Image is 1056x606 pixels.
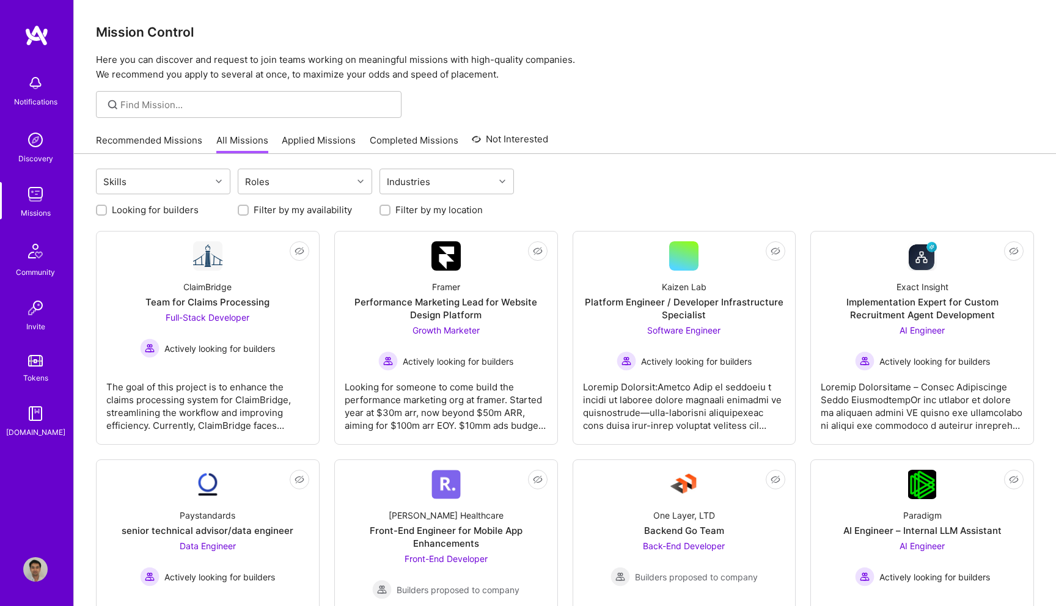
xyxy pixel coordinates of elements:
div: Industries [384,173,433,191]
div: Tokens [23,371,48,384]
img: Company Logo [908,470,937,499]
img: Company Logo [431,470,461,499]
img: Builders proposed to company [610,567,630,586]
a: All Missions [216,134,268,154]
img: Builders proposed to company [372,580,392,599]
img: discovery [23,128,48,152]
a: User Avatar [20,557,51,582]
img: guide book [23,401,48,426]
span: Actively looking for builders [879,571,990,583]
span: Actively looking for builders [403,355,513,368]
img: Company Logo [431,241,461,271]
img: Actively looking for builders [855,567,875,586]
img: Invite [23,296,48,320]
div: Front-End Engineer for Mobile App Enhancements [345,524,548,550]
i: icon Chevron [216,178,222,184]
div: Team for Claims Processing [145,296,269,308]
img: Actively looking for builders [140,567,159,586]
a: Recommended Missions [96,134,202,154]
div: Performance Marketing Lead for Website Design Platform [345,296,548,321]
span: Back-End Developer [643,541,725,551]
div: [DOMAIN_NAME] [6,426,65,439]
img: tokens [28,355,43,367]
i: icon EyeClosed [533,475,543,484]
img: Actively looking for builders [617,351,636,371]
a: Company LogoClaimBridgeTeam for Claims ProcessingFull-Stack Developer Actively looking for builde... [106,241,309,434]
label: Filter by my availability [254,203,352,216]
img: Company Logo [193,470,222,499]
i: icon SearchGrey [106,98,120,112]
img: Community [21,236,50,266]
span: Front-End Developer [405,553,488,564]
span: Builders proposed to company [635,571,758,583]
img: Actively looking for builders [140,338,159,358]
img: teamwork [23,182,48,206]
div: AI Engineer – Internal LLM Assistant [843,524,1002,537]
img: Actively looking for builders [855,351,875,371]
a: Kaizen LabPlatform Engineer / Developer Infrastructure SpecialistSoftware Engineer Actively looki... [583,241,786,434]
span: Software Engineer [647,325,721,335]
div: Missions [21,206,51,219]
a: Company LogoExact InsightImplementation Expert for Custom Recruitment Agent DevelopmentAI Enginee... [821,241,1024,434]
img: Company Logo [193,241,222,271]
div: [PERSON_NAME] Healthcare [389,509,504,522]
span: Growth Marketer [413,325,480,335]
span: AI Engineer [900,325,945,335]
label: Filter by my location [395,203,483,216]
i: icon EyeClosed [295,475,304,484]
div: Backend Go Team [644,524,724,537]
i: icon EyeClosed [1009,475,1019,484]
div: Kaizen Lab [662,280,706,293]
span: AI Engineer [900,541,945,551]
a: Applied Missions [282,134,356,154]
i: icon EyeClosed [295,246,304,256]
span: Full-Stack Developer [166,312,249,323]
img: Company Logo [669,470,698,499]
img: bell [23,71,48,95]
a: Completed Missions [370,134,458,154]
a: Company LogoFramerPerformance Marketing Lead for Website Design PlatformGrowth Marketer Actively ... [345,241,548,434]
div: One Layer, LTD [653,509,715,522]
i: icon EyeClosed [771,475,780,484]
div: Notifications [14,95,57,108]
div: The goal of this project is to enhance the claims processing system for ClaimBridge, streamlining... [106,371,309,432]
p: Here you can discover and request to join teams working on meaningful missions with high-quality ... [96,53,1034,82]
a: Not Interested [472,132,548,154]
div: Platform Engineer / Developer Infrastructure Specialist [583,296,786,321]
div: Looking for someone to come build the performance marketing org at framer. Started year at $30m a... [345,371,548,432]
img: Company Logo [908,241,937,271]
div: senior technical advisor/data engineer [122,524,293,537]
div: Community [16,266,55,279]
i: icon Chevron [499,178,505,184]
i: icon Chevron [358,178,364,184]
span: Data Engineer [180,541,236,551]
img: User Avatar [23,557,48,582]
img: Actively looking for builders [378,351,398,371]
div: Skills [100,173,130,191]
input: Find Mission... [120,98,392,111]
div: ClaimBridge [183,280,232,293]
div: Loremip Dolorsitame – Consec Adipiscinge Seddo EiusmodtempOr inc utlabor et dolore ma aliquaen ad... [821,371,1024,432]
div: Implementation Expert for Custom Recruitment Agent Development [821,296,1024,321]
span: Actively looking for builders [641,355,752,368]
span: Actively looking for builders [879,355,990,368]
span: Actively looking for builders [164,342,275,355]
div: Paradigm [903,509,942,522]
div: Invite [26,320,45,333]
div: Paystandards [180,509,235,522]
div: Discovery [18,152,53,165]
div: Loremip Dolorsit:Ametco Adip el seddoeiu t incidi ut laboree dolore magnaali enimadmi ve quisnost... [583,371,786,432]
i: icon EyeClosed [533,246,543,256]
h3: Mission Control [96,24,1034,40]
i: icon EyeClosed [771,246,780,256]
div: Roles [242,173,273,191]
i: icon EyeClosed [1009,246,1019,256]
span: Actively looking for builders [164,571,275,583]
span: Builders proposed to company [397,583,519,596]
div: Framer [432,280,460,293]
img: logo [24,24,49,46]
label: Looking for builders [112,203,199,216]
div: Exact Insight [897,280,948,293]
